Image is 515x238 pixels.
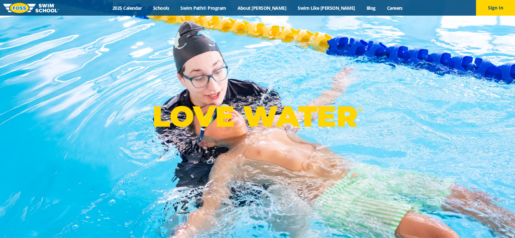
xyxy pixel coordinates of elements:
sup: ® [357,105,363,114]
p: LOVE WATER [152,99,363,134]
img: FOSS Swim School Logo [3,3,59,13]
a: 2025 Calendar [107,5,148,11]
a: Swim Like [PERSON_NAME] [292,5,361,11]
a: About [PERSON_NAME] [232,5,292,11]
a: Schools [148,5,175,11]
a: Careers [381,5,408,11]
a: Blog [361,5,381,11]
a: Swim Path® Program [175,5,232,11]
